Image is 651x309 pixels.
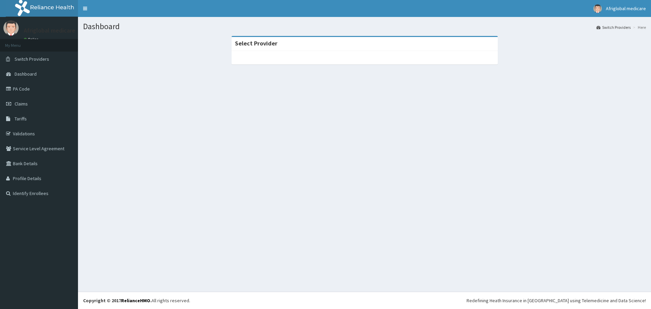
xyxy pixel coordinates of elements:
[83,297,152,304] strong: Copyright © 2017 .
[15,116,27,122] span: Tariffs
[15,101,28,107] span: Claims
[631,24,646,30] li: Here
[15,56,49,62] span: Switch Providers
[596,24,631,30] a: Switch Providers
[593,4,602,13] img: User Image
[467,297,646,304] div: Redefining Heath Insurance in [GEOGRAPHIC_DATA] using Telemedicine and Data Science!
[15,71,37,77] span: Dashboard
[83,22,646,31] h1: Dashboard
[121,297,150,304] a: RelianceHMO
[24,27,75,34] p: Afriglobal medicare
[78,292,651,309] footer: All rights reserved.
[606,5,646,12] span: Afriglobal medicare
[235,39,277,47] strong: Select Provider
[24,37,40,42] a: Online
[3,20,19,36] img: User Image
